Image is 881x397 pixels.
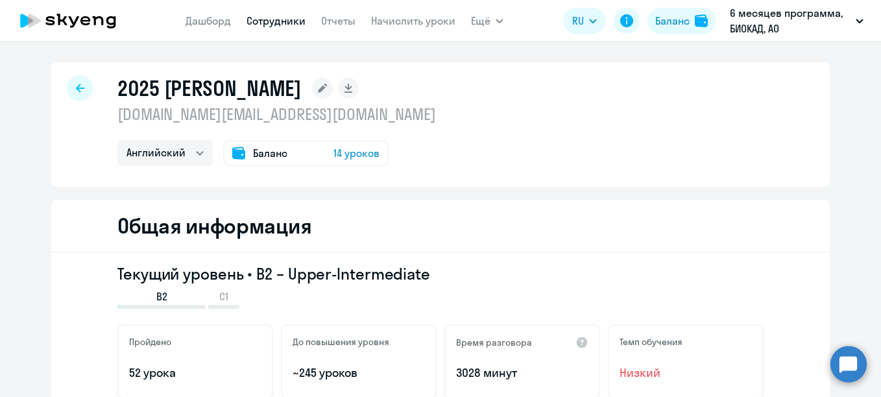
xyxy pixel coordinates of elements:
h5: Время разговора [456,337,532,348]
span: Баланс [253,145,287,161]
h5: Темп обучения [620,336,682,348]
span: B2 [156,289,167,304]
button: RU [563,8,606,34]
button: 6 месяцев программа, БИОКАД, АО [723,5,870,36]
a: Начислить уроки [371,14,455,27]
p: ~245 уроков [293,365,425,381]
span: Низкий [620,365,752,381]
a: Дашборд [186,14,231,27]
h2: Общая информация [117,213,311,239]
button: Ещё [471,8,503,34]
img: balance [695,14,708,27]
p: 52 урока [129,365,261,381]
a: Сотрудники [247,14,306,27]
h5: Пройдено [129,336,171,348]
p: 3028 минут [456,365,588,381]
button: Балансbalance [647,8,716,34]
p: 6 месяцев программа, БИОКАД, АО [730,5,851,36]
span: Ещё [471,13,490,29]
span: 14 уроков [333,145,380,161]
h5: До повышения уровня [293,336,389,348]
span: RU [572,13,584,29]
p: [DOMAIN_NAME][EMAIL_ADDRESS][DOMAIN_NAME] [117,104,436,125]
h1: 2025 [PERSON_NAME] [117,75,302,101]
a: Отчеты [321,14,356,27]
span: C1 [219,289,228,304]
div: Баланс [655,13,690,29]
h3: Текущий уровень • B2 – Upper-Intermediate [117,263,764,284]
